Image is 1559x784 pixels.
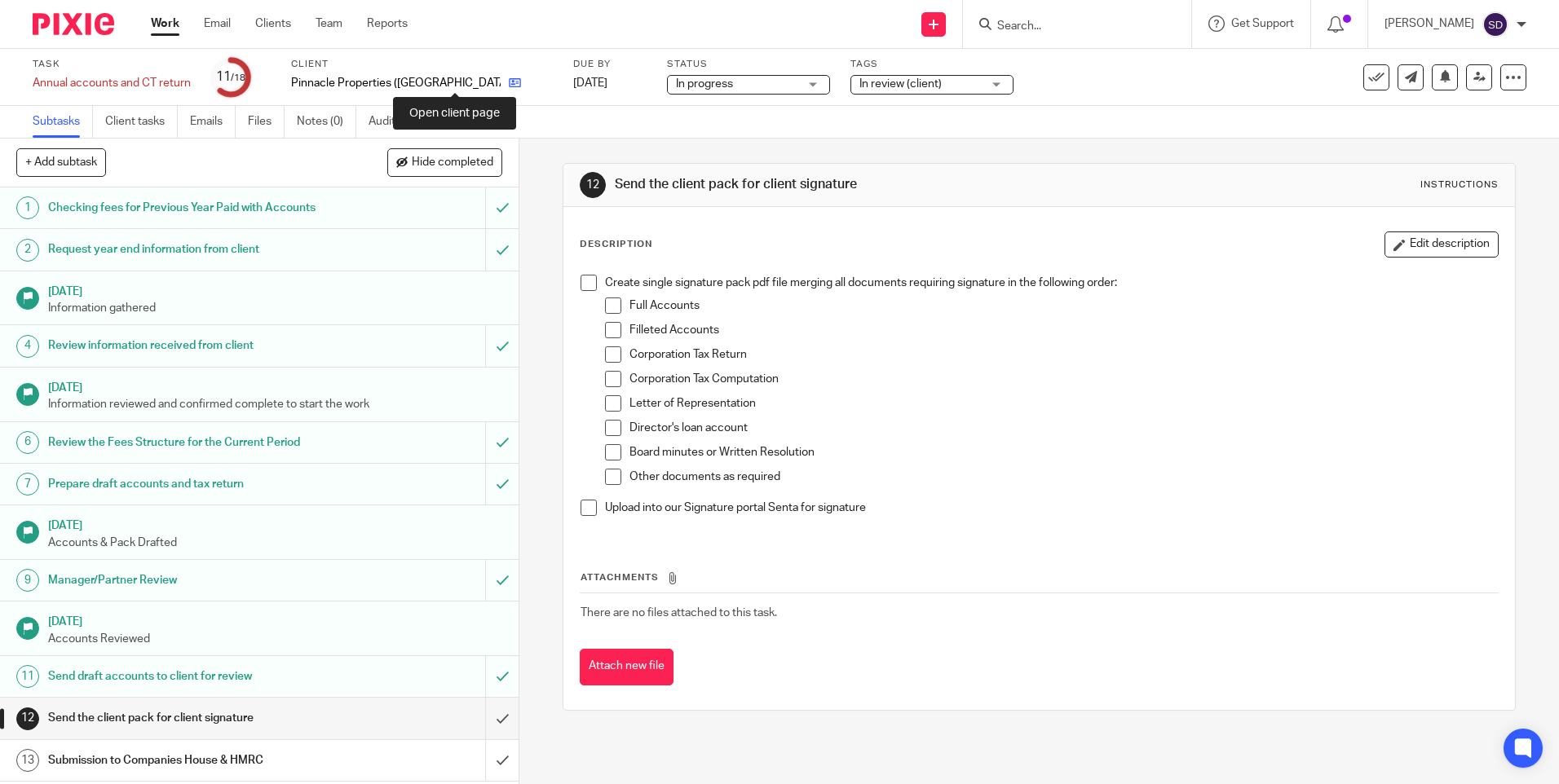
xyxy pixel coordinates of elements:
[996,20,1142,34] input: Search
[255,15,291,32] a: Clients
[231,73,245,82] small: /18
[605,500,1497,516] p: Upload into our Signature portal Senta for signature
[16,148,106,176] button: + Add subtask
[581,573,659,582] span: Attachments
[216,68,245,86] div: 11
[1385,231,1499,258] button: Edit description
[48,568,329,592] h1: Manager/Partner Review
[369,106,431,138] a: Audit logs
[297,106,356,138] a: Notes (0)
[151,15,179,32] a: Work
[667,58,830,71] label: Status
[48,430,329,455] h1: Review the Fees Structure for the Current Period
[204,15,231,32] a: Email
[48,631,503,647] p: Accounts Reviewed
[48,280,503,300] h1: [DATE]
[573,77,607,89] span: [DATE]
[16,239,39,262] div: 2
[629,322,1497,338] p: Filleted Accounts
[48,535,503,551] p: Accounts & Pack Drafted
[248,106,285,138] a: Files
[367,15,408,32] a: Reports
[48,664,329,689] h1: Send draft accounts to client for review
[48,376,503,396] h1: [DATE]
[605,275,1497,291] p: Create single signature pack pdf file merging all documents requiring signature in the following ...
[190,106,236,138] a: Emails
[629,420,1497,436] p: Director's loan account
[16,473,39,496] div: 7
[33,106,93,138] a: Subtasks
[16,431,39,454] div: 6
[48,333,329,358] h1: Review information received from client
[580,649,674,685] button: Attach new file
[629,469,1497,485] p: Other documents as required
[105,106,178,138] a: Client tasks
[33,58,191,71] label: Task
[387,148,502,176] button: Hide completed
[33,75,191,91] div: Annual accounts and CT return
[48,300,503,316] p: Information gathered
[48,513,503,534] h1: [DATE]
[1420,178,1499,192] div: Instructions
[16,335,39,358] div: 4
[48,610,503,630] h1: [DATE]
[615,176,1074,193] h1: Send the client pack for client signature
[316,15,342,32] a: Team
[48,237,329,262] h1: Request year end information from client
[412,156,493,170] span: Hide completed
[573,58,647,71] label: Due by
[48,196,329,220] h1: Checking fees for Previous Year Paid with Accounts
[629,297,1497,314] p: Full Accounts
[581,607,777,619] span: There are no files attached to this task.
[16,749,39,772] div: 13
[16,569,39,592] div: 9
[16,196,39,219] div: 1
[629,346,1497,363] p: Corporation Tax Return
[48,472,329,496] h1: Prepare draft accounts and tax return
[48,706,329,730] h1: Send the client pack for client signature
[629,371,1497,387] p: Corporation Tax Computation
[48,396,503,412] p: Information reviewed and confirmed complete to start the work
[33,13,114,35] img: Pixie
[580,172,606,198] div: 12
[580,238,652,251] p: Description
[291,58,553,71] label: Client
[291,75,501,91] p: Pinnacle Properties ([GEOGRAPHIC_DATA]) Ltd
[629,395,1497,412] p: Letter of Representation
[16,707,39,730] div: 12
[16,665,39,688] div: 11
[850,58,1014,71] label: Tags
[676,78,733,90] span: In progress
[859,78,942,90] span: In review (client)
[1482,11,1508,37] img: svg%3E
[48,748,329,773] h1: Submission to Companies House & HMRC
[629,444,1497,460] p: Board minutes or Written Resolution
[1231,18,1294,29] span: Get Support
[1385,15,1474,32] p: [PERSON_NAME]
